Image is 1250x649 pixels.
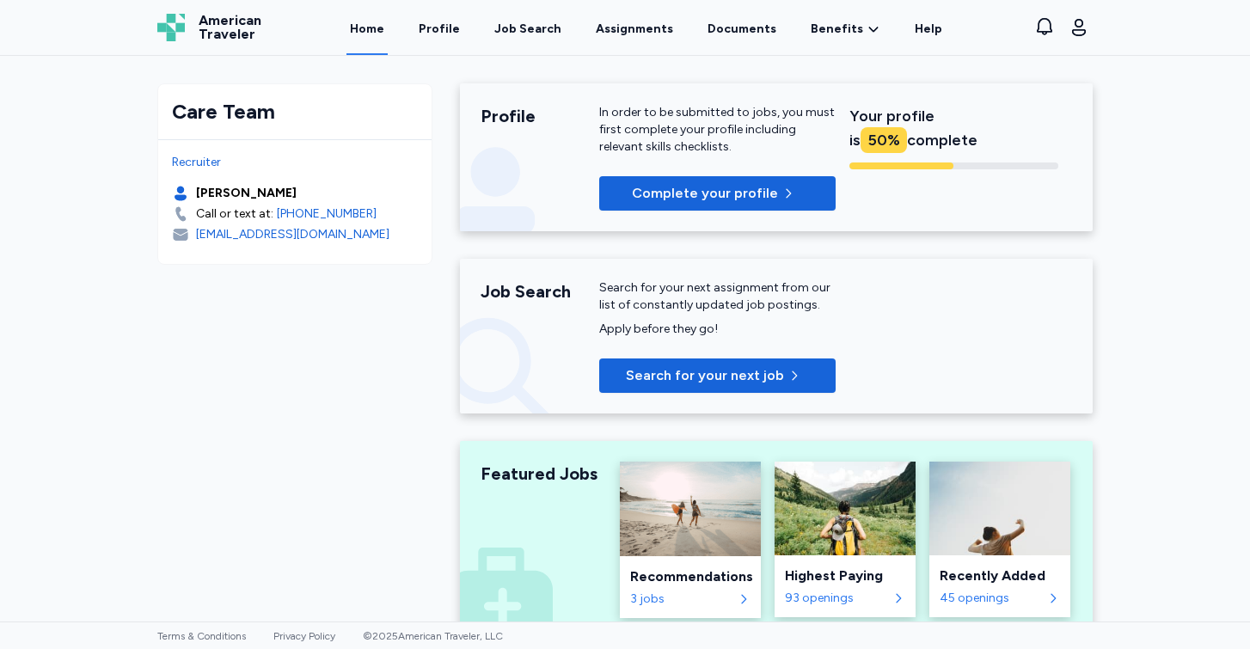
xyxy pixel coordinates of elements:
div: Highest Paying [785,566,905,586]
div: Care Team [172,98,418,126]
a: Recently AddedRecently Added45 openings [929,462,1070,618]
div: 93 openings [785,590,888,607]
div: Recruiter [172,154,418,171]
div: [EMAIL_ADDRESS][DOMAIN_NAME] [196,226,389,243]
span: © 2025 American Traveler, LLC [363,630,503,642]
a: Home [346,2,388,55]
a: Benefits [811,21,880,38]
a: [PHONE_NUMBER] [277,205,377,223]
div: Job Search [494,21,561,38]
img: Logo [157,14,185,41]
div: Job Search [481,279,599,303]
button: Search for your next job [599,358,836,393]
div: Call or text at: [196,205,273,223]
button: Complete your profile [599,176,836,211]
div: Profile [481,104,599,128]
div: Recommendations [630,566,751,587]
a: Terms & Conditions [157,630,246,642]
div: Featured Jobs [481,462,599,486]
img: Highest Paying [775,462,916,555]
div: Apply before they go! [599,321,836,338]
span: Benefits [811,21,863,38]
a: RecommendationsRecommendations3 jobs [620,462,761,618]
span: Search for your next job [626,365,784,386]
div: Recently Added [940,566,1060,586]
span: American Traveler [199,14,261,41]
img: Recommendations [620,462,761,556]
img: Recently Added [929,462,1070,555]
a: Highest PayingHighest Paying93 openings [775,462,916,618]
div: 3 jobs [630,591,733,608]
div: Search for your next assignment from our list of constantly updated job postings. [599,279,836,314]
div: In order to be submitted to jobs, you must first complete your profile including relevant skills ... [599,104,836,156]
div: [PERSON_NAME] [196,185,297,202]
span: Complete your profile [632,183,778,204]
div: 50 % [861,127,907,153]
div: Your profile is complete [849,104,1058,152]
a: Privacy Policy [273,630,335,642]
div: 45 openings [940,590,1043,607]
